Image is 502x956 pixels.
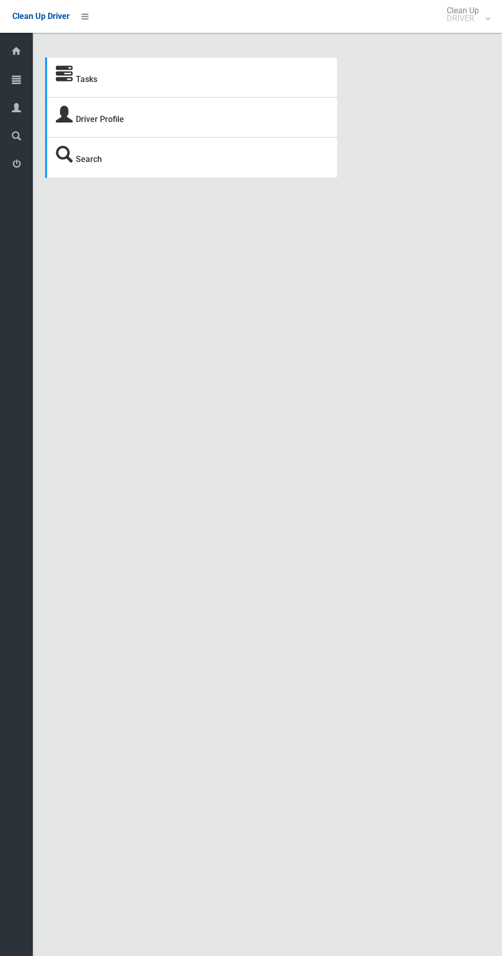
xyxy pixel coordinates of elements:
a: Clean Up Driver [12,9,70,24]
a: Search [76,154,102,164]
small: DRIVER [447,14,479,22]
span: Clean Up Driver [12,11,70,21]
a: Tasks [76,74,97,84]
a: Driver Profile [76,114,124,124]
span: Clean Up [442,7,489,22]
